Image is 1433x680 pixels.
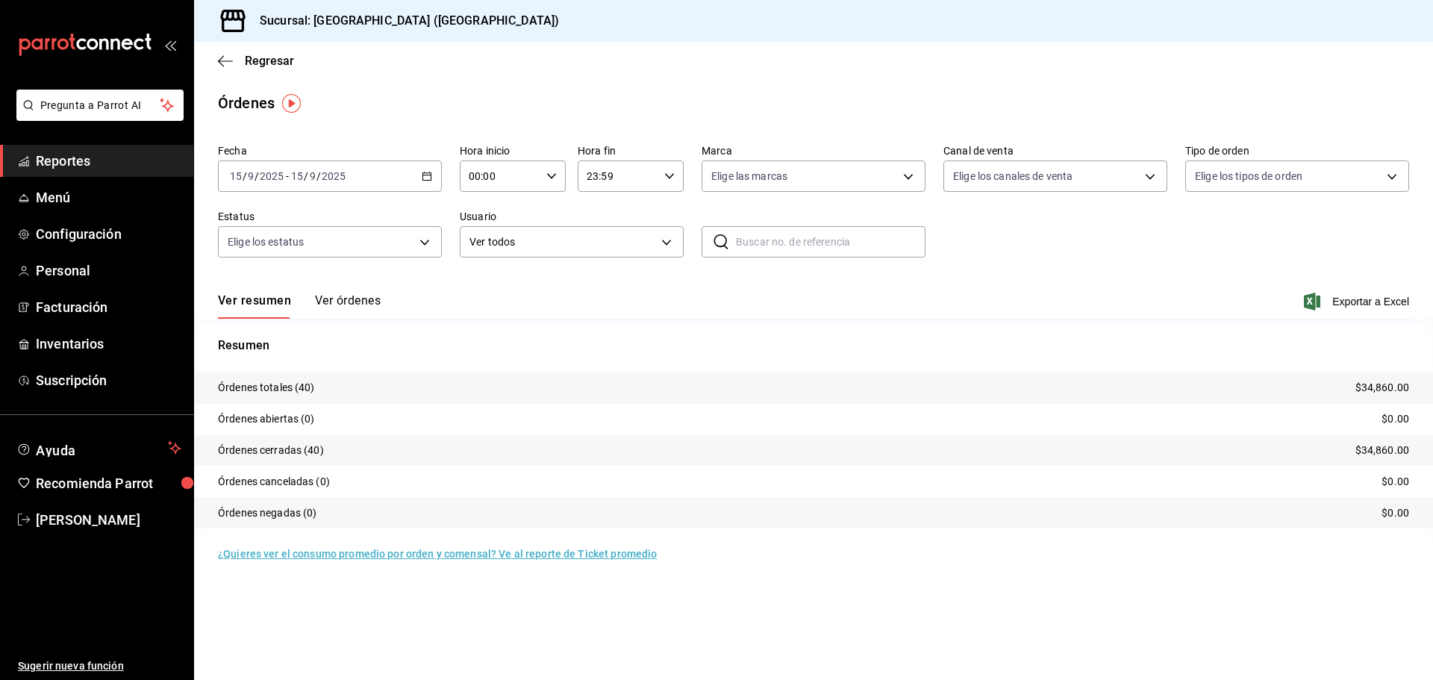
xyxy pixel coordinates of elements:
p: Órdenes canceladas (0) [218,474,330,490]
label: Marca [702,146,925,156]
input: ---- [321,170,346,182]
label: Tipo de orden [1185,146,1409,156]
p: Resumen [218,337,1409,355]
span: - [286,170,289,182]
p: Órdenes negadas (0) [218,505,317,521]
span: Configuración [36,224,181,244]
span: Pregunta a Parrot AI [40,98,160,113]
input: -- [247,170,255,182]
span: Ayuda [36,439,162,457]
p: $0.00 [1382,474,1409,490]
span: Recomienda Parrot [36,473,181,493]
input: Buscar no. de referencia [736,227,925,257]
span: Regresar [245,54,294,68]
p: $34,860.00 [1355,380,1409,396]
button: Ver resumen [218,293,291,319]
button: Ver órdenes [315,293,381,319]
label: Hora fin [578,146,684,156]
input: -- [309,170,316,182]
div: Órdenes [218,92,275,114]
input: -- [229,170,243,182]
p: Órdenes totales (40) [218,380,315,396]
img: Tooltip marker [282,94,301,113]
span: / [243,170,247,182]
span: Elige los tipos de orden [1195,169,1302,184]
label: Canal de venta [943,146,1167,156]
input: ---- [259,170,284,182]
span: / [255,170,259,182]
span: Elige los canales de venta [953,169,1073,184]
span: Inventarios [36,334,181,354]
span: Personal [36,261,181,281]
p: Órdenes cerradas (40) [218,443,324,458]
span: Facturación [36,297,181,317]
span: Elige las marcas [711,169,787,184]
label: Estatus [218,211,442,222]
label: Hora inicio [460,146,566,156]
span: Ver todos [469,234,656,250]
div: navigation tabs [218,293,381,319]
span: [PERSON_NAME] [36,510,181,530]
button: Pregunta a Parrot AI [16,90,184,121]
label: Usuario [460,211,684,222]
span: / [316,170,321,182]
p: $34,860.00 [1355,443,1409,458]
p: $0.00 [1382,505,1409,521]
span: Sugerir nueva función [18,658,181,674]
button: Exportar a Excel [1307,293,1409,311]
button: open_drawer_menu [164,39,176,51]
span: Reportes [36,151,181,171]
p: Órdenes abiertas (0) [218,411,315,427]
label: Fecha [218,146,442,156]
a: Pregunta a Parrot AI [10,108,184,124]
span: / [304,170,308,182]
span: Elige los estatus [228,234,304,249]
p: $0.00 [1382,411,1409,427]
span: Menú [36,187,181,208]
h3: Sucursal: [GEOGRAPHIC_DATA] ([GEOGRAPHIC_DATA]) [248,12,559,30]
input: -- [290,170,304,182]
a: ¿Quieres ver el consumo promedio por orden y comensal? Ve al reporte de Ticket promedio [218,548,657,560]
button: Regresar [218,54,294,68]
span: Suscripción [36,370,181,390]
